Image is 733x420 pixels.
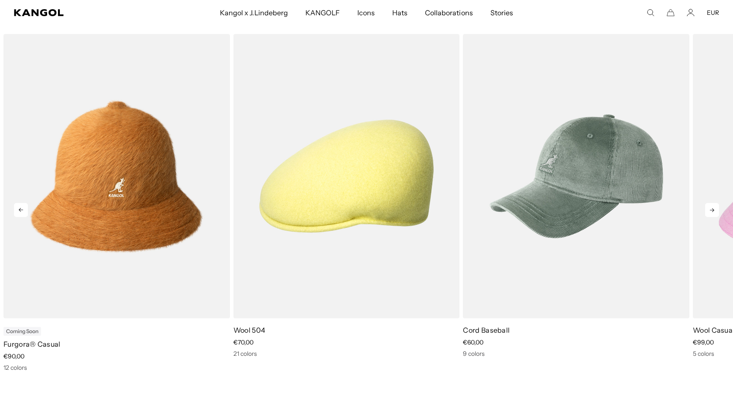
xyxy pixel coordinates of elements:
[707,9,719,17] button: EUR
[463,325,689,335] p: Cord Baseball
[687,9,695,17] a: Account
[3,364,230,372] div: 12 colors
[3,327,41,336] div: Coming Soon
[647,9,654,17] summary: Search here
[233,325,460,335] p: Wool 504
[667,9,675,17] button: Cart
[233,338,253,346] span: €70,00
[233,350,460,358] div: 21 colors
[3,34,230,318] img: color-rustic-caramel
[3,352,24,360] span: €90,00
[463,34,689,318] img: color-sage-green
[693,338,714,346] span: €99,00
[233,34,460,318] img: color-butter-chiffon
[459,34,689,372] div: 3 of 11
[3,339,230,349] p: Furgora® Casual
[463,338,483,346] span: €60,00
[14,9,145,16] a: Kangol
[230,34,460,372] div: 2 of 11
[463,350,689,358] div: 9 colors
